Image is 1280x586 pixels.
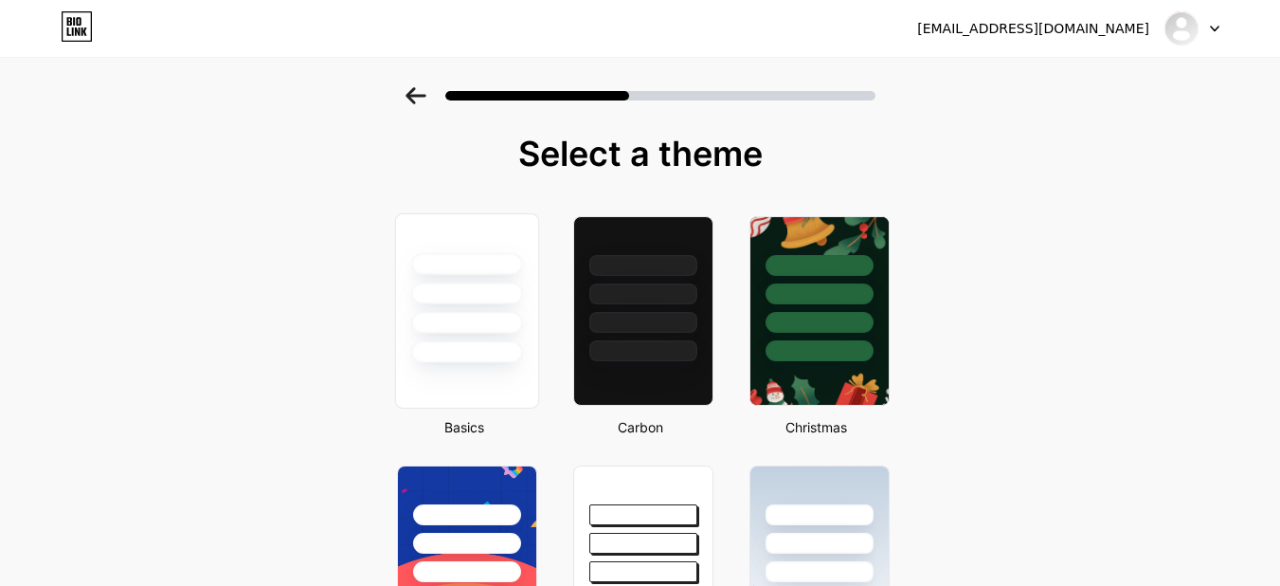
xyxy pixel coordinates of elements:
img: materialsmetric [1163,10,1199,46]
div: [EMAIL_ADDRESS][DOMAIN_NAME] [917,19,1149,39]
div: Basics [391,417,537,437]
div: Select a theme [389,135,892,173]
div: Christmas [744,417,890,437]
div: Carbon [568,417,713,437]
